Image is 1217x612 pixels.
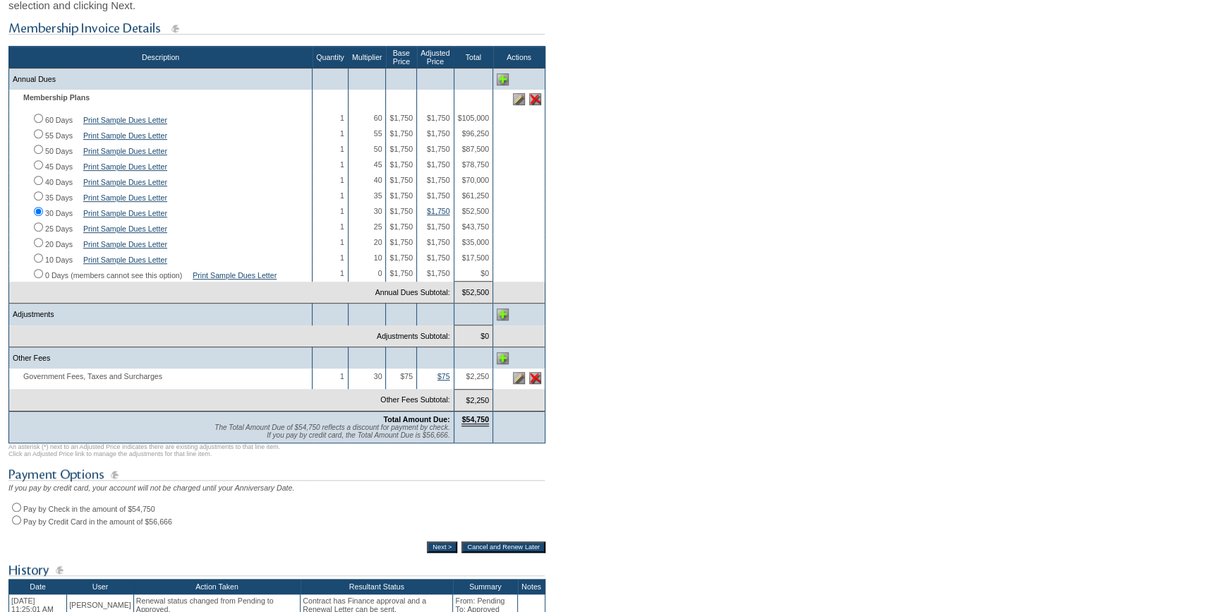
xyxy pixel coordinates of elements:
[83,240,167,248] a: Print Sample Dues Letter
[389,145,413,153] span: $1,750
[340,176,344,184] span: 1
[83,256,167,264] a: Print Sample Dues Letter
[214,424,449,439] span: The Total Amount Due of $54,750 reflects a discount for payment by check. If you pay by credit ca...
[348,47,386,68] th: Multiplier
[9,325,454,347] td: Adjustments Subtotal:
[9,68,313,90] td: Annual Dues
[340,222,344,231] span: 1
[427,253,450,262] span: $1,750
[437,372,450,380] a: $75
[461,541,545,553] input: Cancel and Renew Later
[417,47,454,68] th: Adjusted Price
[454,389,492,411] td: $2,250
[454,282,492,304] td: $52,500
[340,129,344,138] span: 1
[45,224,73,233] label: 25 Days
[9,282,454,304] td: Annual Dues Subtotal:
[45,209,73,217] label: 30 Days
[9,304,313,325] td: Adjustments
[389,269,413,277] span: $1,750
[9,389,454,411] td: Other Fees Subtotal:
[374,191,382,200] span: 35
[23,517,172,526] label: Pay by Credit Card in the amount of $56,666
[389,160,413,169] span: $1,750
[389,129,413,138] span: $1,750
[83,162,167,171] a: Print Sample Dues Letter
[83,131,167,140] a: Print Sample Dues Letter
[340,269,344,277] span: 1
[340,145,344,153] span: 1
[461,222,489,231] span: $43,750
[13,372,169,380] span: Government Fees, Taxes and Surcharges
[454,325,492,347] td: $0
[9,47,313,68] th: Description
[83,147,167,155] a: Print Sample Dues Letter
[374,129,382,138] span: 55
[389,238,413,246] span: $1,750
[427,160,450,169] span: $1,750
[133,579,300,594] th: Action Taken
[427,541,457,553] input: Next >
[427,207,450,215] a: $1,750
[8,20,545,37] img: subTtlMembershipInvoiceDetails.gif
[461,191,489,200] span: $61,250
[427,114,450,122] span: $1,750
[45,271,182,280] label: 0 Days (members cannot see this option)
[458,114,489,122] span: $105,000
[427,238,450,246] span: $1,750
[301,579,453,594] th: Resultant Status
[386,47,417,68] th: Base Price
[340,191,344,200] span: 1
[497,352,509,364] img: Add Other Fees line item
[67,579,134,594] th: User
[83,209,167,217] a: Print Sample Dues Letter
[427,191,450,200] span: $1,750
[340,160,344,169] span: 1
[529,93,541,105] img: Delete this line item
[8,561,545,579] img: subTtlHistory.gif
[493,47,545,68] th: Actions
[461,145,489,153] span: $87,500
[427,145,450,153] span: $1,750
[374,222,382,231] span: 25
[374,176,382,184] span: 40
[480,269,489,277] span: $0
[8,484,294,492] span: If you pay by credit card, your account will not be charged until your Anniversary Date.
[529,372,541,384] img: Delete this line item
[45,240,73,248] label: 20 Days
[83,178,167,186] a: Print Sample Dues Letter
[374,253,382,262] span: 10
[461,160,489,169] span: $78,750
[45,193,73,202] label: 35 Days
[8,466,545,484] img: subTtlPaymentOptions.gif
[340,114,344,122] span: 1
[453,579,518,594] th: Summary
[374,238,382,246] span: 20
[389,253,413,262] span: $1,750
[340,238,344,246] span: 1
[193,271,277,280] a: Print Sample Dues Letter
[313,47,349,68] th: Quantity
[45,256,73,264] label: 10 Days
[45,162,73,171] label: 45 Days
[427,129,450,138] span: $1,750
[497,73,509,85] img: Add Annual Dues line item
[461,207,489,215] span: $52,500
[374,207,382,215] span: 30
[340,372,344,380] span: 1
[374,160,382,169] span: 45
[45,147,73,155] label: 50 Days
[374,145,382,153] span: 50
[513,93,525,105] img: Edit this line item
[389,114,413,122] span: $1,750
[83,193,167,202] a: Print Sample Dues Letter
[427,269,450,277] span: $1,750
[427,222,450,231] span: $1,750
[83,224,167,233] a: Print Sample Dues Letter
[518,579,545,594] th: Notes
[374,114,382,122] span: 60
[513,372,525,384] img: Edit this line item
[45,131,73,140] label: 55 Days
[9,411,454,443] td: Total Amount Due:
[497,308,509,320] img: Add Adjustments line item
